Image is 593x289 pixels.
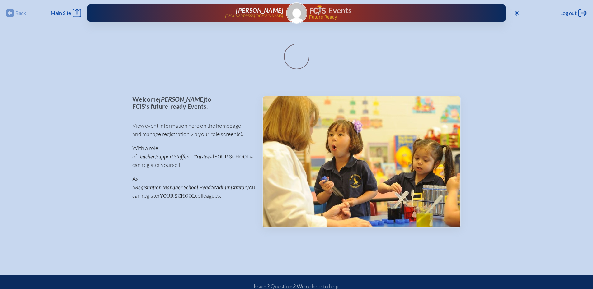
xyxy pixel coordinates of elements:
[135,185,182,190] span: Registration Manager
[156,154,188,160] span: Support Staffer
[159,95,205,103] span: [PERSON_NAME]
[225,14,284,18] p: [EMAIL_ADDRESS][DOMAIN_NAME]
[287,3,307,23] img: Gravatar
[560,10,577,16] span: Log out
[107,7,284,19] a: [PERSON_NAME][EMAIL_ADDRESS][DOMAIN_NAME]
[310,5,486,19] div: FCIS Events — Future ready
[132,175,252,200] p: As a , or you can register colleagues.
[137,154,155,160] span: Teacher
[286,2,307,24] a: Gravatar
[51,10,71,16] span: Main Site
[51,9,81,17] a: Main Site
[132,122,252,138] p: View event information here on the homepage and manage registration via your role screen(s).
[160,193,195,199] span: your school
[236,7,283,14] span: [PERSON_NAME]
[214,154,250,160] span: your school
[216,185,246,190] span: Administrator
[309,15,486,19] span: Future Ready
[132,96,252,110] p: Welcome to FCIS’s future-ready Events.
[194,154,210,160] span: Trustee
[263,96,460,227] img: Events
[184,185,211,190] span: School Head
[132,144,252,169] p: With a role of , or at you can register yourself.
